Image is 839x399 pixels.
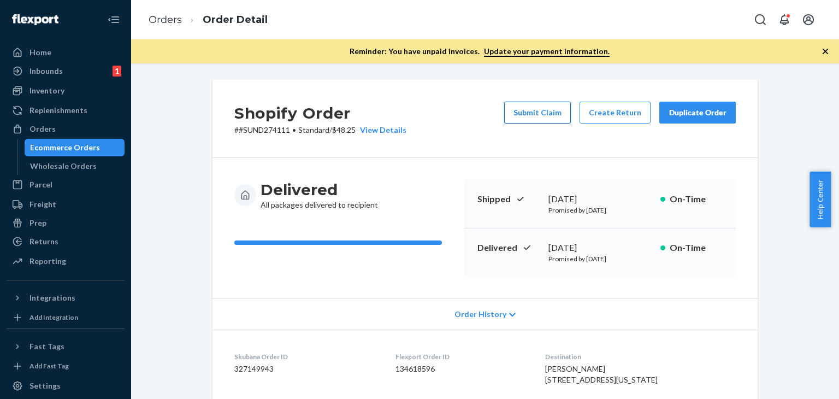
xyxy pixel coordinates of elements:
button: Submit Claim [504,102,571,124]
p: Promised by [DATE] [548,254,652,263]
button: Create Return [580,102,651,124]
a: Wholesale Orders [25,157,125,175]
a: Settings [7,377,125,395]
div: Replenishments [29,105,87,116]
a: Freight [7,196,125,213]
button: Duplicate Order [659,102,736,124]
span: Standard [298,125,329,134]
a: Inventory [7,82,125,99]
button: Open Search Box [749,9,771,31]
div: Wholesale Orders [30,161,97,172]
button: Open account menu [797,9,819,31]
dt: Flexport Order ID [395,352,528,361]
div: Parcel [29,179,52,190]
span: [PERSON_NAME] [STREET_ADDRESS][US_STATE] [545,364,658,384]
p: Promised by [DATE] [548,206,652,215]
p: Delivered [477,242,540,254]
div: Inventory [29,85,64,96]
button: Close Navigation [103,9,125,31]
div: Add Integration [29,313,78,322]
a: Orders [149,14,182,26]
span: • [292,125,296,134]
button: Open notifications [773,9,795,31]
a: Inbounds1 [7,62,125,80]
a: Returns [7,233,125,250]
button: View Details [356,125,406,136]
a: Add Integration [7,311,125,324]
dt: Destination [545,352,736,361]
a: Orders [7,120,125,138]
div: Returns [29,236,58,247]
img: Flexport logo [12,14,58,25]
p: Reminder: You have unpaid invoices. [350,46,610,57]
div: Inbounds [29,66,63,77]
dd: 134618596 [395,363,528,374]
p: On-Time [670,193,723,206]
div: Reporting [29,256,66,267]
div: Ecommerce Orders [30,142,100,153]
div: Duplicate Order [669,107,726,118]
a: Parcel [7,176,125,193]
div: Add Fast Tag [29,361,69,371]
p: # #SUND274111 / $48.25 [234,125,406,136]
dd: 327149943 [234,363,378,374]
div: Settings [29,380,61,391]
button: Help Center [810,172,831,227]
button: Integrations [7,289,125,307]
div: Fast Tags [29,341,64,352]
a: Reporting [7,253,125,270]
div: Orders [29,124,56,134]
div: Integrations [29,292,75,303]
div: All packages delivered to recipient [261,180,378,210]
div: 1 [113,66,121,77]
div: Prep [29,218,46,228]
div: Home [29,47,51,58]
div: [DATE] [548,193,652,206]
span: Order History [454,309,506,320]
h2: Shopify Order [234,102,406,125]
dt: Skubana Order ID [234,352,378,361]
p: On-Time [670,242,723,254]
a: Home [7,44,125,61]
div: [DATE] [548,242,652,254]
div: Freight [29,199,56,210]
a: Ecommerce Orders [25,139,125,156]
ol: breadcrumbs [140,4,276,36]
a: Prep [7,214,125,232]
h3: Delivered [261,180,378,199]
a: Update your payment information. [484,46,610,57]
button: Fast Tags [7,338,125,355]
a: Order Detail [203,14,268,26]
a: Add Fast Tag [7,360,125,373]
a: Replenishments [7,102,125,119]
p: Shipped [477,193,540,206]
